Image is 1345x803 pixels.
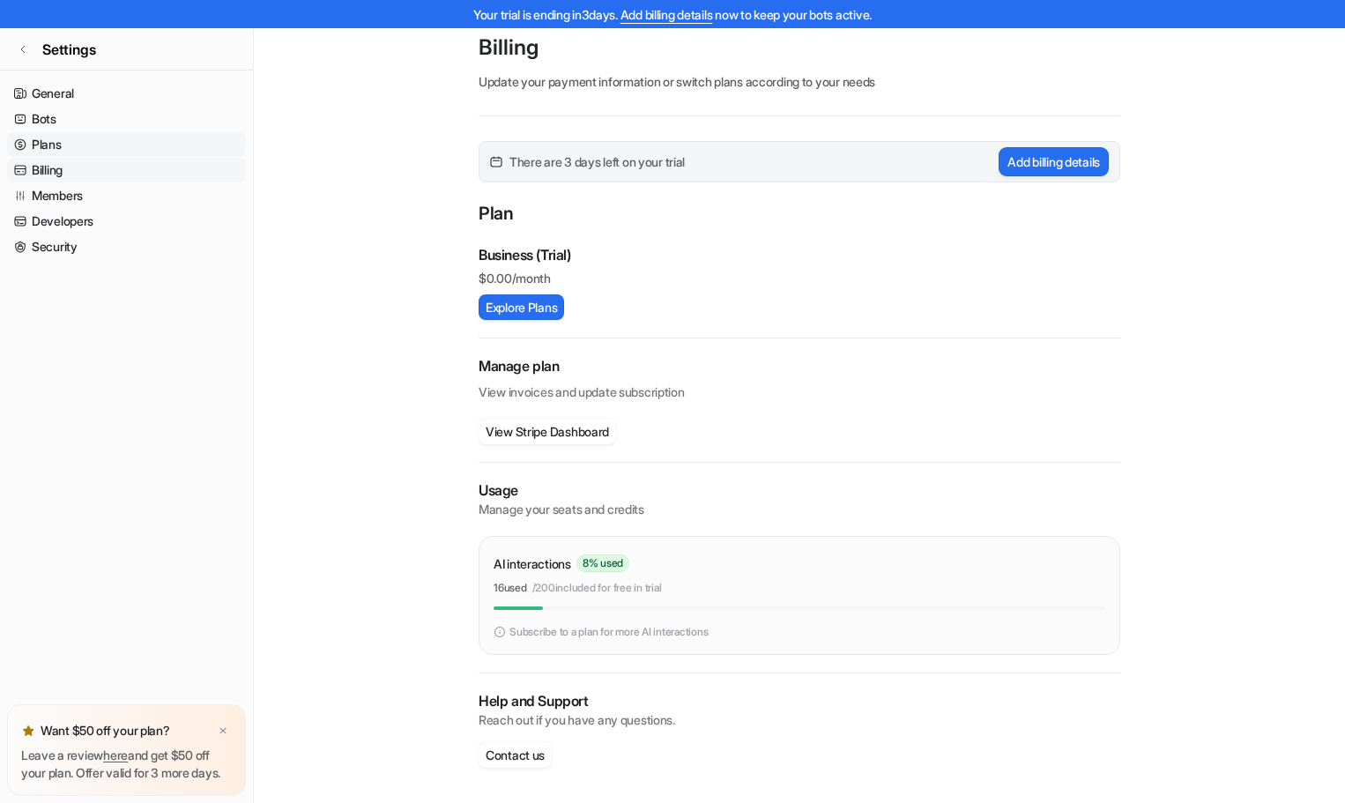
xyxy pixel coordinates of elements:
[532,580,662,596] p: / 200 included for free in trial
[218,725,228,737] img: x
[21,747,232,782] p: Leave a review and get $50 off your plan. Offer valid for 3 more days.
[103,747,128,762] a: here
[479,269,1120,287] p: $ 0.00/month
[7,234,246,259] a: Security
[7,81,246,106] a: General
[479,244,571,265] p: Business (Trial)
[479,691,1120,711] p: Help and Support
[494,580,527,596] p: 16 used
[21,724,35,738] img: star
[479,72,1120,91] p: Update your payment information or switch plans according to your needs
[509,624,708,640] p: Subscribe to a plan for more AI interactions
[479,480,1120,501] p: Usage
[479,711,1120,729] p: Reach out if you have any questions.
[7,107,246,131] a: Bots
[494,554,571,573] p: AI interactions
[7,209,246,234] a: Developers
[490,156,502,168] img: calender-icon.svg
[479,200,1120,230] p: Plan
[999,147,1109,176] button: Add billing details
[42,39,96,60] span: Settings
[479,376,1120,401] p: View invoices and update subscription
[620,7,713,22] a: Add billing details
[479,294,564,320] button: Explore Plans
[479,742,552,768] button: Contact us
[7,183,246,208] a: Members
[479,33,1120,62] p: Billing
[7,132,246,157] a: Plans
[41,722,170,740] p: Want $50 off your plan?
[509,152,685,171] span: There are 3 days left on your trial
[479,501,1120,518] p: Manage your seats and credits
[7,158,246,182] a: Billing
[479,419,616,444] button: View Stripe Dashboard
[576,554,629,572] span: 8 % used
[479,356,1120,376] h2: Manage plan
